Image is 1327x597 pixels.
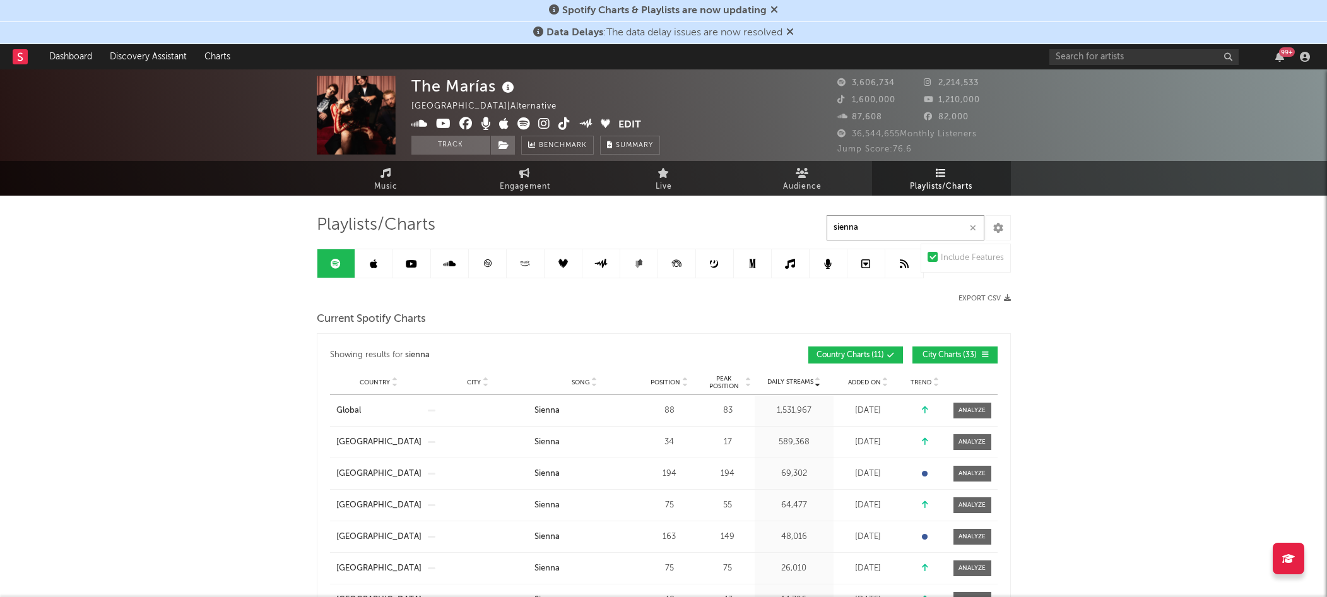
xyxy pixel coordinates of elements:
[817,352,884,359] span: Country Charts ( 11 )
[837,405,900,417] div: [DATE]
[872,161,1011,196] a: Playlists/Charts
[837,531,900,543] div: [DATE]
[837,499,900,512] div: [DATE]
[941,251,1004,266] div: Include Features
[317,312,426,327] span: Current Spotify Charts
[534,436,560,449] div: Sienna
[1275,52,1284,62] button: 99+
[704,468,752,480] div: 194
[758,499,830,512] div: 64,477
[374,179,398,194] span: Music
[360,379,390,386] span: Country
[837,436,900,449] div: [DATE]
[924,113,969,121] span: 82,000
[770,6,778,16] span: Dismiss
[411,99,571,114] div: [GEOGRAPHIC_DATA] | Alternative
[521,136,594,155] a: Benchmark
[912,346,998,364] button: City Charts(33)
[758,531,830,543] div: 48,016
[656,179,672,194] span: Live
[641,531,698,543] div: 163
[921,352,979,359] span: City Charts ( 33 )
[704,499,752,512] div: 55
[641,405,698,417] div: 88
[808,346,903,364] button: Country Charts(11)
[786,28,794,38] span: Dismiss
[758,405,830,417] div: 1,531,967
[562,6,767,16] span: Spotify Charts & Playlists are now updating
[534,531,560,543] div: Sienna
[336,499,422,512] a: [GEOGRAPHIC_DATA]
[837,562,900,575] div: [DATE]
[1049,49,1239,65] input: Search for artists
[336,562,422,575] a: [GEOGRAPHIC_DATA]
[594,161,733,196] a: Live
[196,44,239,69] a: Charts
[534,468,560,480] div: Sienna
[336,405,422,417] a: Global
[534,436,635,449] a: Sienna
[1279,47,1295,57] div: 99 +
[704,562,752,575] div: 75
[317,218,435,233] span: Playlists/Charts
[40,44,101,69] a: Dashboard
[924,96,980,104] span: 1,210,000
[546,28,782,38] span: : The data delay issues are now resolved
[837,79,895,87] span: 3,606,734
[411,76,517,97] div: The Marías
[336,436,422,449] a: [GEOGRAPHIC_DATA]
[467,379,481,386] span: City
[500,179,550,194] span: Engagement
[539,138,587,153] span: Benchmark
[958,295,1011,302] button: Export CSV
[641,468,698,480] div: 194
[317,161,456,196] a: Music
[837,468,900,480] div: [DATE]
[827,215,984,240] input: Search Playlists/Charts
[837,130,977,138] span: 36,544,655 Monthly Listeners
[758,436,830,449] div: 589,368
[758,468,830,480] div: 69,302
[910,179,972,194] span: Playlists/Charts
[336,468,422,480] a: [GEOGRAPHIC_DATA]
[405,348,430,363] div: sienna
[641,562,698,575] div: 75
[534,405,635,417] a: Sienna
[924,79,979,87] span: 2,214,533
[733,161,872,196] a: Audience
[534,499,560,512] div: Sienna
[101,44,196,69] a: Discovery Assistant
[336,531,422,543] a: [GEOGRAPHIC_DATA]
[704,405,752,417] div: 83
[572,379,590,386] span: Song
[837,145,912,153] span: Jump Score: 76.6
[783,179,822,194] span: Audience
[837,96,895,104] span: 1,600,000
[616,142,653,149] span: Summary
[534,468,635,480] a: Sienna
[336,405,361,417] div: Global
[704,436,752,449] div: 17
[848,379,881,386] span: Added On
[534,499,635,512] a: Sienna
[330,346,664,364] div: Showing results for
[758,562,830,575] div: 26,010
[456,161,594,196] a: Engagement
[534,562,635,575] a: Sienna
[618,117,641,133] button: Edit
[704,531,752,543] div: 149
[600,136,660,155] button: Summary
[641,436,698,449] div: 34
[546,28,603,38] span: Data Delays
[767,377,813,387] span: Daily Streams
[837,113,882,121] span: 87,608
[641,499,698,512] div: 75
[534,405,560,417] div: Sienna
[534,531,635,543] a: Sienna
[411,136,490,155] button: Track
